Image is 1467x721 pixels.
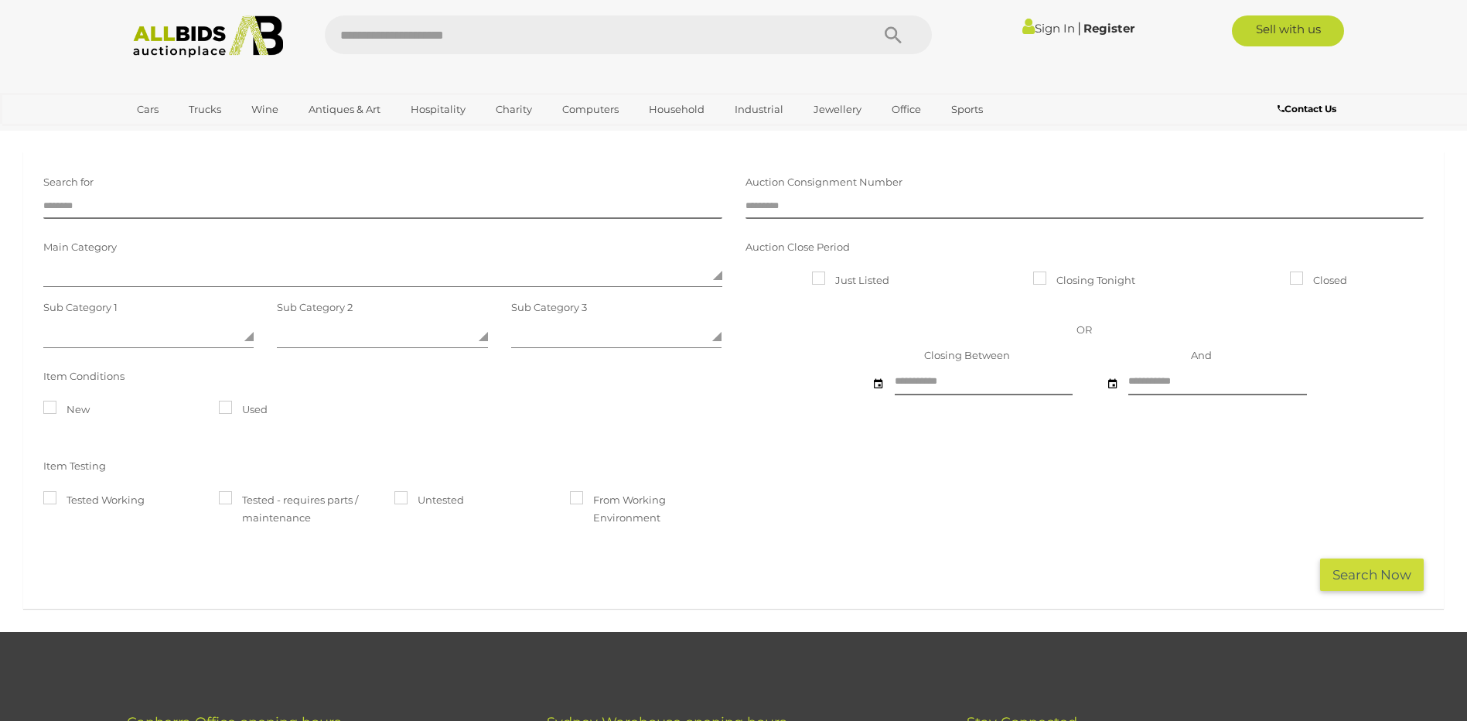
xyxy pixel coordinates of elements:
[745,173,902,191] label: Auction Consignment Number
[803,97,872,122] a: Jewellery
[1077,19,1081,36] span: |
[1022,21,1075,36] a: Sign In
[511,299,587,316] label: Sub Category 3
[1083,21,1134,36] a: Register
[43,299,118,316] label: Sub Category 1
[241,97,288,122] a: Wine
[43,401,90,419] label: New
[43,367,125,385] label: Item Conditions
[552,97,629,122] a: Computers
[1278,101,1340,118] a: Contact Us
[639,97,715,122] a: Household
[486,97,542,122] a: Charity
[125,15,292,58] img: Allbids.com.au
[1191,347,1212,364] label: And
[127,122,257,148] a: [GEOGRAPHIC_DATA]
[394,491,464,509] label: Untested
[43,491,145,509] label: Tested Working
[299,97,391,122] a: Antiques & Art
[1033,272,1135,289] label: Closing Tonight
[1320,559,1424,592] button: Search Now
[1278,103,1336,114] b: Contact Us
[745,238,850,256] label: Auction Close Period
[43,173,94,191] label: Search for
[179,97,231,122] a: Trucks
[812,272,889,289] label: Just Listed
[924,347,1010,364] label: Closing Between
[1076,321,1092,339] label: OR
[219,401,268,419] label: Used
[43,238,117,256] label: Main Category
[401,97,476,122] a: Hospitality
[570,491,722,528] label: From Working Environment
[277,299,353,316] label: Sub Category 2
[855,15,932,54] button: Search
[941,97,993,122] a: Sports
[725,97,793,122] a: Industrial
[1290,272,1347,289] label: Closed
[127,97,169,122] a: Cars
[882,97,931,122] a: Office
[219,491,371,528] label: Tested - requires parts / maintenance
[1232,15,1344,46] a: Sell with us
[43,457,106,475] label: Item Testing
